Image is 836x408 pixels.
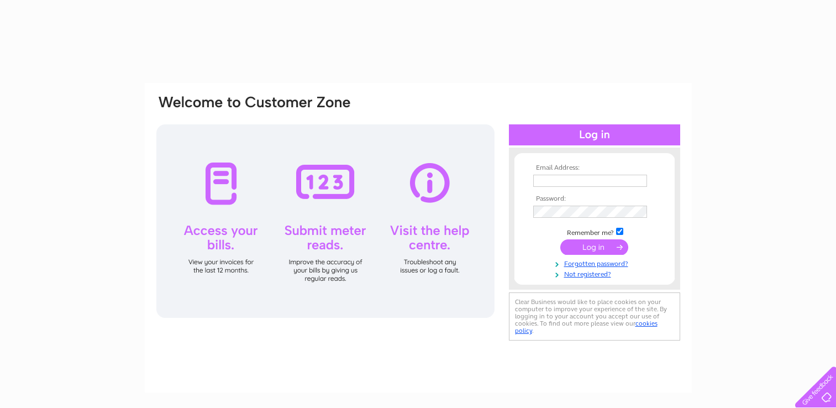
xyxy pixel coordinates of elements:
th: Email Address: [530,164,659,172]
a: cookies policy [515,320,658,334]
th: Password: [530,195,659,203]
a: Not registered? [533,268,659,279]
a: Forgotten password? [533,258,659,268]
input: Submit [560,239,628,255]
div: Clear Business would like to place cookies on your computer to improve your experience of the sit... [509,292,680,341]
td: Remember me? [530,226,659,237]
